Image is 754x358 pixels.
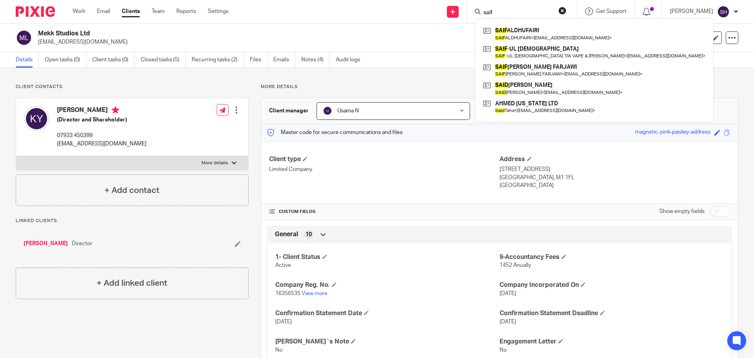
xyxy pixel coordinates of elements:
[57,132,146,140] p: 07933 450399
[500,291,516,296] span: [DATE]
[635,128,710,137] div: magnetic-pink-paisley-address
[72,240,92,248] span: Director
[112,106,119,114] i: Primary
[558,7,566,15] button: Clear
[57,140,146,148] p: [EMAIL_ADDRESS][DOMAIN_NAME]
[500,347,507,353] span: No
[500,155,730,163] h4: Address
[500,319,516,325] span: [DATE]
[670,7,713,15] p: [PERSON_NAME]
[97,277,167,289] h4: + Add linked client
[275,347,282,353] span: No
[275,281,500,289] h4: Company Reg. No.
[141,52,186,68] a: Closed tasks (5)
[269,209,500,215] h4: CUSTOM FIELDS
[176,7,196,15] a: Reports
[659,207,705,215] label: Show empty fields
[38,38,631,46] p: [EMAIL_ADDRESS][DOMAIN_NAME]
[97,7,110,15] a: Email
[192,52,244,68] a: Recurring tasks (2)
[306,231,312,239] span: 10
[57,106,146,116] h4: [PERSON_NAME]
[73,7,85,15] a: Work
[337,108,359,114] span: Usama N
[275,338,500,346] h4: [PERSON_NAME]`s Note
[500,281,724,289] h4: Company Incorporated On
[500,165,730,173] p: [STREET_ADDRESS]
[122,7,140,15] a: Clients
[261,84,738,90] p: More details
[500,309,724,318] h4: Confirmation Statement Deadline
[275,253,500,261] h4: 1- Client Status
[275,319,292,325] span: [DATE]
[201,160,228,166] p: More details
[500,263,531,268] span: 1452 Anually
[208,7,229,15] a: Settings
[269,107,309,115] h3: Client manager
[16,84,249,90] p: Client contacts
[16,52,39,68] a: Details
[45,52,86,68] a: Open tasks (0)
[275,309,500,318] h4: Confirmation Statement Date
[500,253,724,261] h4: 9-Accountancy Fees
[323,106,332,116] img: svg%3E
[302,291,328,296] a: View more
[500,174,730,182] p: [GEOGRAPHIC_DATA], M1 1FL
[24,240,68,248] a: [PERSON_NAME]
[267,129,403,136] p: Master code for secure communications and files
[336,52,366,68] a: Audit logs
[275,263,291,268] span: Active
[275,291,300,296] span: 16356535
[250,52,267,68] a: Files
[92,52,135,68] a: Client tasks (0)
[269,165,500,173] p: Limited Company
[301,52,330,68] a: Notes (4)
[275,230,298,239] span: General
[483,9,553,17] input: Search
[57,116,146,124] h5: (Director and Shareholder)
[104,184,159,196] h4: + Add contact
[16,6,55,17] img: Pixie
[16,29,32,46] img: svg%3E
[16,218,249,224] p: Linked clients
[38,29,513,38] h2: Mekk Studios Ltd
[152,7,165,15] a: Team
[596,9,626,14] span: Get Support
[717,6,730,18] img: svg%3E
[500,182,730,189] p: [GEOGRAPHIC_DATA]
[269,155,500,163] h4: Client type
[24,106,49,131] img: svg%3E
[500,338,724,346] h4: Engagement Letter
[273,52,295,68] a: Emails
